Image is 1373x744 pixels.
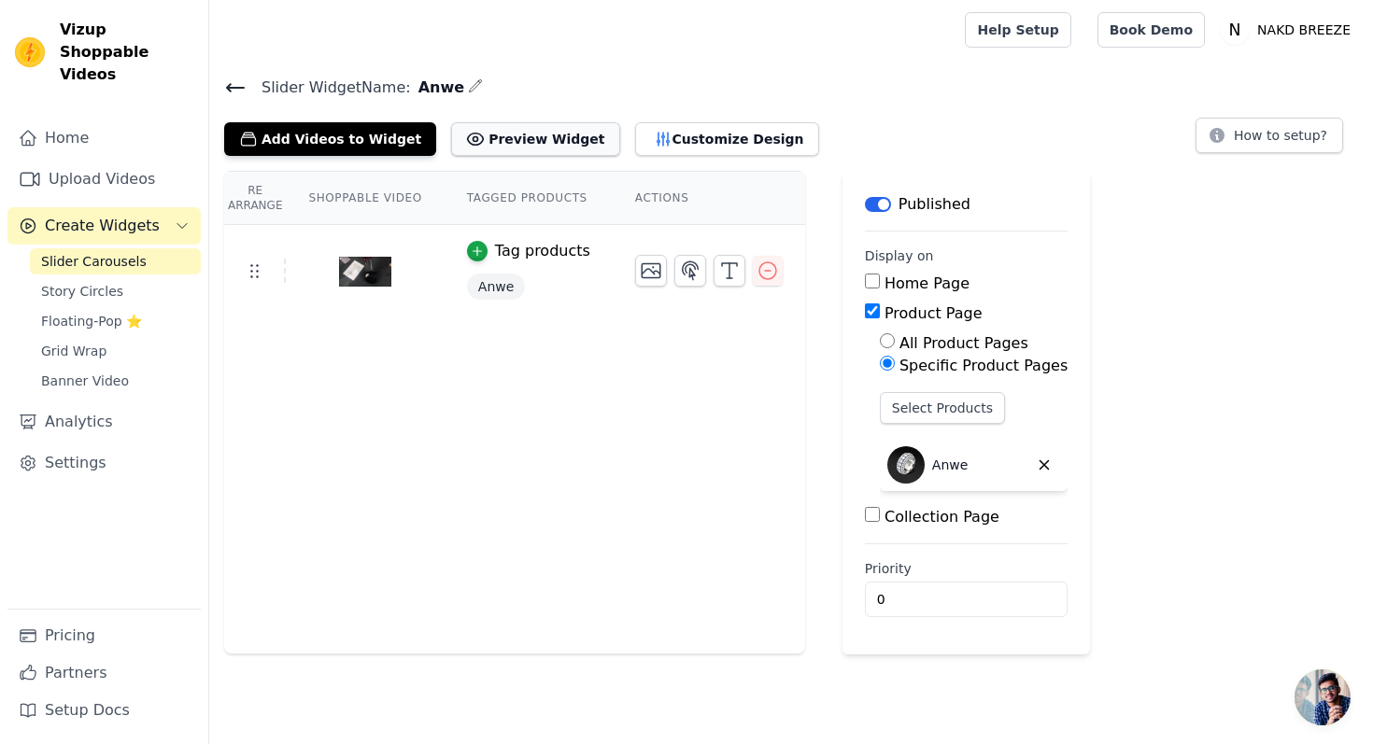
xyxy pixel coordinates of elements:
[15,37,45,67] img: Vizup
[1196,118,1343,153] button: How to setup?
[899,193,970,216] p: Published
[1220,13,1358,47] button: N NAKD BREEZE
[965,12,1070,48] a: Help Setup
[41,282,123,301] span: Story Circles
[635,255,667,287] button: Change Thumbnail
[7,654,201,692] a: Partners
[451,122,619,156] button: Preview Widget
[1097,12,1205,48] a: Book Demo
[1196,131,1343,148] a: How to setup?
[887,446,925,484] img: Anwe
[7,207,201,245] button: Create Widgets
[1229,21,1241,39] text: N
[30,278,201,304] a: Story Circles
[7,403,201,441] a: Analytics
[899,334,1028,352] label: All Product Pages
[7,692,201,729] a: Setup Docs
[467,240,590,262] button: Tag products
[7,161,201,198] a: Upload Videos
[880,392,1005,424] button: Select Products
[41,312,142,330] span: Floating-Pop ⭐
[468,75,483,100] div: Edit Name
[899,357,1068,374] label: Specific Product Pages
[865,246,934,265] legend: Display on
[41,372,129,390] span: Banner Video
[30,368,201,394] a: Banner Video
[445,172,613,225] th: Tagged Products
[41,252,147,271] span: Slider Carousels
[635,122,819,156] button: Customize Design
[60,19,193,86] span: Vizup Shoppable Videos
[885,274,970,292] label: Home Page
[885,508,999,526] label: Collection Page
[7,119,201,157] a: Home
[30,308,201,334] a: Floating-Pop ⭐
[885,304,983,322] label: Product Page
[224,172,286,225] th: Re Arrange
[224,122,436,156] button: Add Videos to Widget
[411,77,464,99] span: Anwe
[30,248,201,274] a: Slider Carousels
[41,342,106,360] span: Grid Wrap
[932,456,969,474] p: Anwe
[247,77,411,99] span: Slider Widget Name:
[45,215,160,237] span: Create Widgets
[495,240,590,262] div: Tag products
[339,227,391,316] img: tn-5183986bc9324bdebc72c913197d04d4.png
[865,559,1068,578] label: Priority
[7,444,201,482] a: Settings
[1250,13,1358,47] p: NAKD BREEZE
[1028,449,1060,481] button: Delete widget
[613,172,805,225] th: Actions
[7,617,201,654] a: Pricing
[1295,669,1351,725] div: Open chat
[30,338,201,364] a: Grid Wrap
[467,274,526,300] span: Anwe
[286,172,444,225] th: Shoppable Video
